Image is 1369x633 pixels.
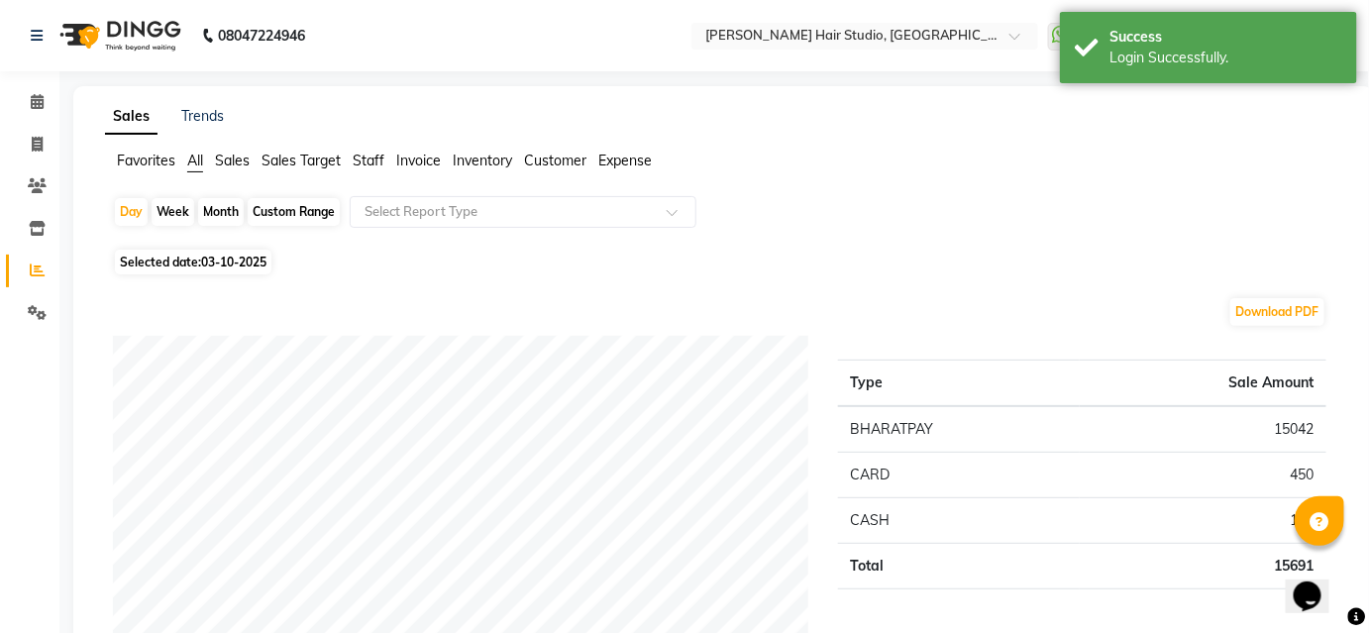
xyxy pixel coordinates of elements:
button: Download PDF [1230,298,1324,326]
a: Sales [105,99,158,135]
td: CARD [838,453,1080,498]
td: BHARATPAY [838,406,1080,453]
td: 199 [1080,498,1326,544]
a: Trends [181,107,224,125]
span: Inventory [453,152,512,169]
div: Month [198,198,244,226]
span: Customer [524,152,586,169]
span: Sales [215,152,250,169]
td: CASH [838,498,1080,544]
th: Sale Amount [1080,361,1326,407]
span: Invoice [396,152,441,169]
span: Expense [598,152,652,169]
iframe: chat widget [1286,554,1349,613]
td: Total [838,544,1080,589]
th: Type [838,361,1080,407]
td: 450 [1080,453,1326,498]
div: Custom Range [248,198,340,226]
span: Sales Target [262,152,341,169]
span: Staff [353,152,384,169]
td: 15042 [1080,406,1326,453]
span: 03-10-2025 [201,255,266,269]
td: 15691 [1080,544,1326,589]
div: Week [152,198,194,226]
span: Selected date: [115,250,271,274]
div: Success [1109,27,1342,48]
div: Day [115,198,148,226]
span: Favorites [117,152,175,169]
img: logo [51,8,186,63]
b: 08047224946 [218,8,305,63]
span: All [187,152,203,169]
div: Login Successfully. [1109,48,1342,68]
